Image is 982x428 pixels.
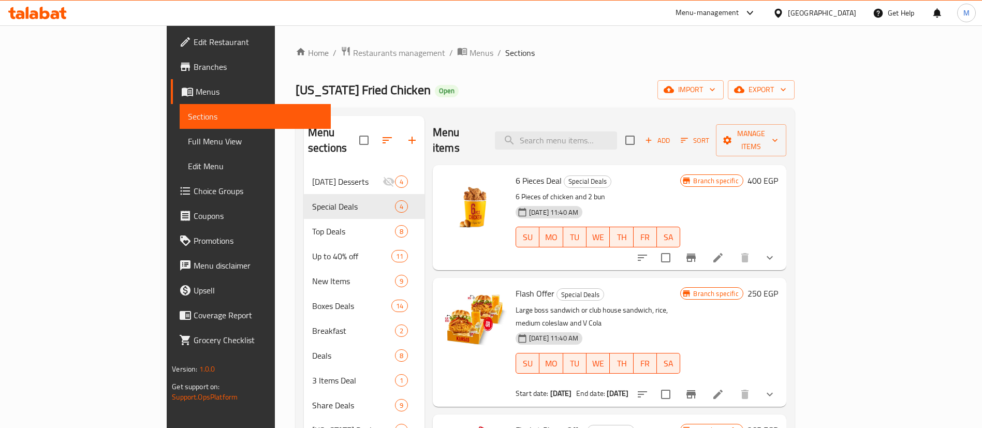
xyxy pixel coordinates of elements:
[557,289,604,301] span: Special Deals
[304,343,424,368] div: Deals8
[180,104,331,129] a: Sections
[757,245,782,270] button: show more
[395,202,407,212] span: 4
[304,368,424,393] div: 3 Items Deal1
[634,353,657,374] button: FR
[341,46,445,60] a: Restaurants management
[757,382,782,407] button: show more
[194,234,323,247] span: Promotions
[641,132,674,149] span: Add item
[435,86,459,95] span: Open
[712,388,724,401] a: Edit menu item
[641,132,674,149] button: Add
[441,173,507,240] img: 6 Pieces Deal
[188,135,323,147] span: Full Menu View
[312,374,395,387] span: 3 Items Deal
[728,80,795,99] button: export
[544,230,559,245] span: MO
[395,351,407,361] span: 8
[171,79,331,104] a: Menus
[395,275,408,287] div: items
[550,387,572,400] b: [DATE]
[296,78,431,101] span: [US_STATE] Fried Chicken
[591,230,606,245] span: WE
[638,230,653,245] span: FR
[495,131,617,150] input: search
[312,324,395,337] span: Breakfast
[674,132,716,149] span: Sort items
[400,128,424,153] button: Add section
[194,185,323,197] span: Choice Groups
[304,293,424,318] div: Boxes Deals14
[172,362,197,376] span: Version:
[619,129,641,151] span: Select section
[634,227,657,247] button: FR
[655,247,677,269] span: Select to update
[312,250,391,262] span: Up to 40% off
[657,80,724,99] button: import
[199,362,215,376] span: 1.0.0
[194,36,323,48] span: Edit Restaurant
[539,227,563,247] button: MO
[312,300,391,312] div: Boxes Deals
[732,245,757,270] button: delete
[564,175,611,188] div: Special Deals
[304,219,424,244] div: Top Deals8
[395,326,407,336] span: 2
[638,356,653,371] span: FR
[312,175,383,188] div: Ramadan Desserts
[435,85,459,97] div: Open
[395,227,407,237] span: 8
[516,173,562,188] span: 6 Pieces Deal
[610,353,633,374] button: TH
[395,349,408,362] div: items
[391,300,408,312] div: items
[563,353,587,374] button: TU
[716,124,786,156] button: Manage items
[395,200,408,213] div: items
[457,46,493,60] a: Menus
[516,227,539,247] button: SU
[353,47,445,59] span: Restaurants management
[563,227,587,247] button: TU
[171,328,331,352] a: Grocery Checklist
[180,129,331,154] a: Full Menu View
[676,7,739,19] div: Menu-management
[312,200,395,213] span: Special Deals
[312,225,395,238] span: Top Deals
[736,83,786,96] span: export
[392,301,407,311] span: 14
[188,160,323,172] span: Edit Menu
[441,286,507,352] img: Flash Offer
[470,47,493,59] span: Menus
[661,230,676,245] span: SA
[610,227,633,247] button: TH
[304,169,424,194] div: [DATE] Desserts4
[643,135,671,146] span: Add
[587,227,610,247] button: WE
[353,129,375,151] span: Select all sections
[171,228,331,253] a: Promotions
[539,353,563,374] button: MO
[171,29,331,54] a: Edit Restaurant
[681,135,709,146] span: Sort
[296,46,795,60] nav: breadcrumb
[564,175,611,187] span: Special Deals
[312,349,395,362] span: Deals
[764,252,776,264] svg: Show Choices
[689,176,742,186] span: Branch specific
[312,399,395,411] span: Share Deals
[614,230,629,245] span: TH
[172,380,219,393] span: Get support on:
[724,127,778,153] span: Manage items
[395,374,408,387] div: items
[516,286,554,301] span: Flash Offer
[304,269,424,293] div: New Items9
[449,47,453,59] li: /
